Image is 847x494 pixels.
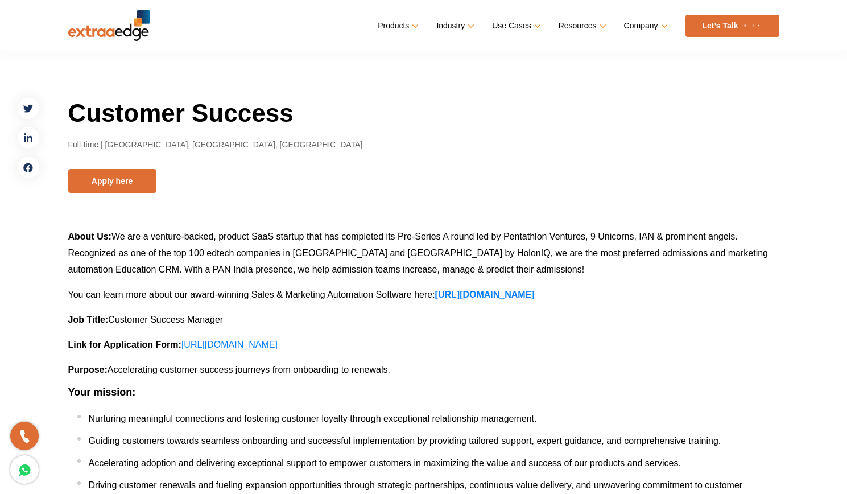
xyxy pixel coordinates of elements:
[89,414,537,423] span: Nurturing meaningful connections and fostering customer loyalty through exceptional relationship ...
[436,18,472,34] a: Industry
[435,290,535,299] a: [URL][DOMAIN_NAME]
[68,232,109,241] b: About Us
[105,315,108,324] b: :
[68,169,156,193] button: Apply here
[378,18,416,34] a: Products
[109,232,111,241] b: :
[68,340,181,349] b: Link for Application Form:
[68,232,769,274] span: We are a venture-backed, product SaaS startup that has completed its Pre-Series A round led by Pe...
[89,458,681,468] span: Accelerating adoption and delivering exceptional support to empower customers in maximizing the v...
[68,315,106,324] b: Job Title
[181,340,278,349] a: [URL][DOMAIN_NAME]
[17,126,40,149] a: linkedin
[17,97,40,120] a: twitter
[108,365,390,374] span: Accelerating customer success journeys from onboarding to renewals.
[68,365,108,374] b: Purpose:
[17,156,40,179] a: facebook
[108,315,223,324] span: Customer Success Manager
[685,15,779,37] a: Let’s Talk
[492,18,538,34] a: Use Cases
[624,18,666,34] a: Company
[68,386,779,399] h3: Your mission:
[89,436,721,446] span: Guiding customers towards seamless onboarding and successful implementation by providing tailored...
[68,290,435,299] span: You can learn more about our award-winning Sales & Marketing Automation Software here:
[68,97,779,129] h1: Customer Success
[68,138,779,152] p: Full-time | [GEOGRAPHIC_DATA], [GEOGRAPHIC_DATA], [GEOGRAPHIC_DATA]
[559,18,604,34] a: Resources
